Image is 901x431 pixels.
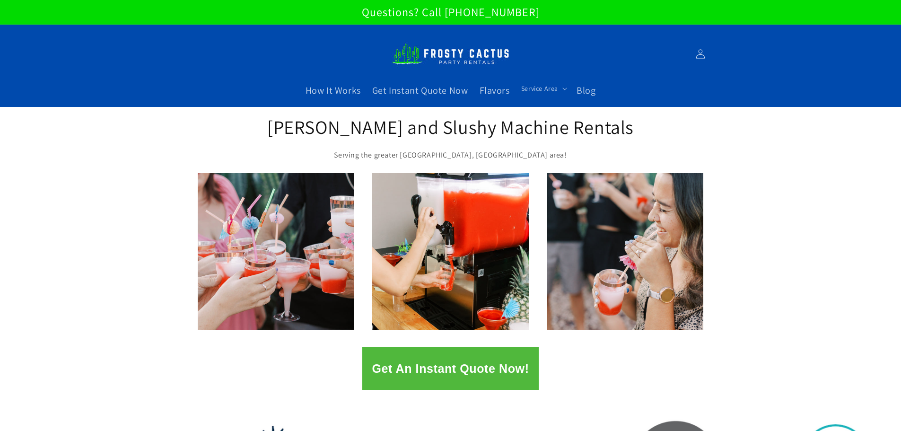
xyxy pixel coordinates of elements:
[300,79,367,102] a: How It Works
[480,84,510,97] span: Flavors
[392,38,510,70] img: Frosty Cactus Margarita machine rentals Slushy machine rentals dirt soda dirty slushies
[362,347,538,390] button: Get An Instant Quote Now!
[577,84,595,97] span: Blog
[571,79,601,102] a: Blog
[266,114,635,139] h2: [PERSON_NAME] and Slushy Machine Rentals
[521,84,558,93] span: Service Area
[372,84,468,97] span: Get Instant Quote Now
[367,79,474,102] a: Get Instant Quote Now
[516,79,571,98] summary: Service Area
[306,84,361,97] span: How It Works
[474,79,516,102] a: Flavors
[266,149,635,162] p: Serving the greater [GEOGRAPHIC_DATA], [GEOGRAPHIC_DATA] area!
